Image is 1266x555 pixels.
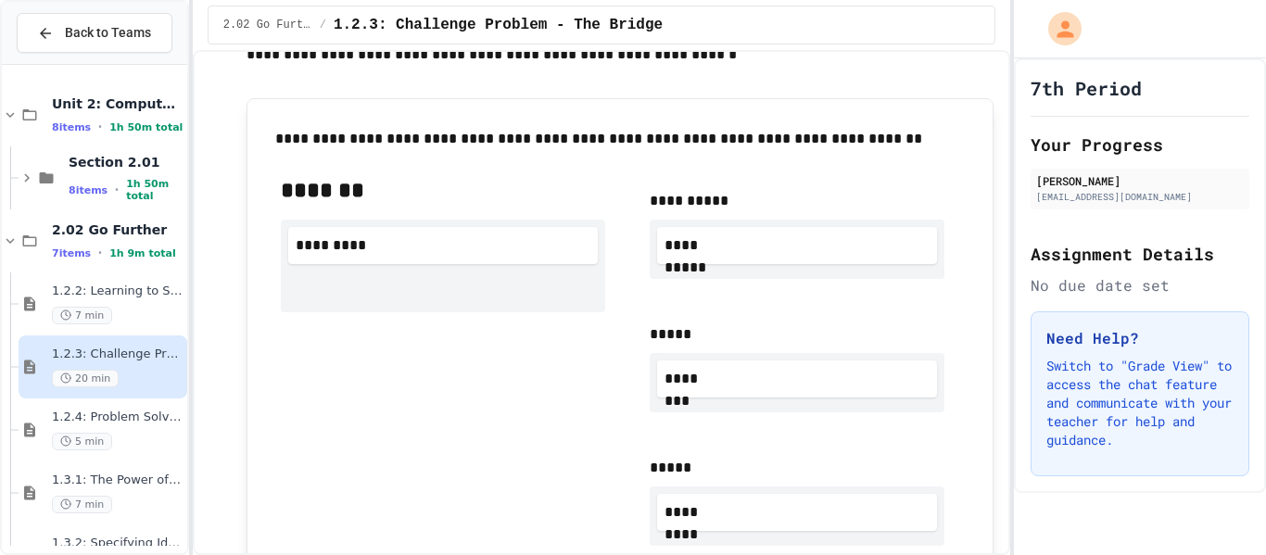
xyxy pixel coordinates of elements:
[1036,190,1244,204] div: [EMAIL_ADDRESS][DOMAIN_NAME]
[1031,132,1249,158] h2: Your Progress
[1046,327,1234,349] h3: Need Help?
[69,154,184,170] span: Section 2.01
[320,18,326,32] span: /
[52,347,184,362] span: 1.2.3: Challenge Problem - The Bridge
[52,473,184,488] span: 1.3.1: The Power of Algorithms
[1031,75,1142,101] h1: 7th Period
[126,178,184,202] span: 1h 50m total
[52,307,112,324] span: 7 min
[1036,172,1244,189] div: [PERSON_NAME]
[52,247,91,259] span: 7 items
[52,410,184,425] span: 1.2.4: Problem Solving Practice
[115,183,119,197] span: •
[69,184,108,196] span: 8 items
[52,496,112,513] span: 7 min
[334,14,663,36] span: 1.2.3: Challenge Problem - The Bridge
[1031,241,1249,267] h2: Assignment Details
[52,121,91,133] span: 8 items
[52,433,112,450] span: 5 min
[109,247,176,259] span: 1h 9m total
[1029,7,1086,50] div: My Account
[223,18,312,32] span: 2.02 Go Further
[98,246,102,260] span: •
[52,284,184,299] span: 1.2.2: Learning to Solve Hard Problems
[65,23,151,43] span: Back to Teams
[98,120,102,134] span: •
[52,95,184,112] span: Unit 2: Computational Artifacts
[1046,357,1234,449] p: Switch to "Grade View" to access the chat feature and communicate with your teacher for help and ...
[52,221,184,238] span: 2.02 Go Further
[52,370,119,387] span: 20 min
[109,121,183,133] span: 1h 50m total
[1031,274,1249,296] div: No due date set
[17,13,172,53] button: Back to Teams
[52,536,184,551] span: 1.3.2: Specifying Ideas with Pseudocode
